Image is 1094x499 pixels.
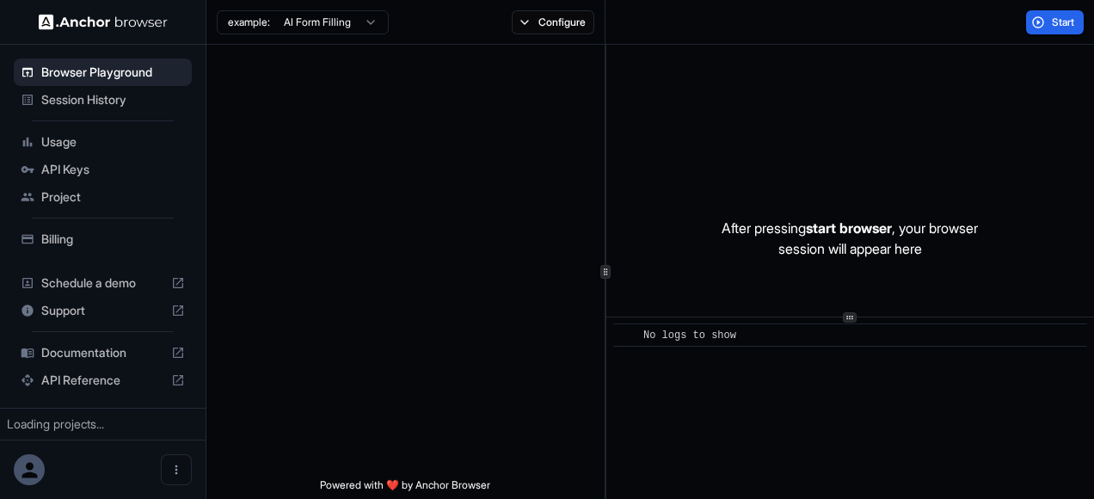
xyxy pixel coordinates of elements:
span: No logs to show [643,330,736,342]
span: Browser Playground [41,64,185,81]
span: API Keys [41,161,185,178]
div: API Reference [14,367,192,394]
button: Start [1026,10,1084,34]
span: start browser [806,219,892,237]
button: Open menu [161,454,192,485]
span: Powered with ❤️ by Anchor Browser [320,478,490,499]
span: Documentation [41,344,164,361]
span: Start [1052,15,1076,29]
div: Session History [14,86,192,114]
div: Project [14,183,192,211]
span: Usage [41,133,185,151]
p: After pressing , your browser session will appear here [722,218,978,259]
div: Documentation [14,339,192,367]
span: API Reference [41,372,164,389]
div: Loading projects... [7,416,199,433]
div: Billing [14,225,192,253]
span: Support [41,302,164,319]
div: Support [14,297,192,324]
div: Schedule a demo [14,269,192,297]
div: API Keys [14,156,192,183]
span: Billing [41,231,185,248]
button: Configure [512,10,595,34]
span: Project [41,188,185,206]
span: ​ [622,327,630,344]
img: Anchor Logo [39,14,168,30]
div: Usage [14,128,192,156]
div: Browser Playground [14,59,192,86]
span: example: [228,15,270,29]
span: Session History [41,91,185,108]
span: Schedule a demo [41,274,164,292]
